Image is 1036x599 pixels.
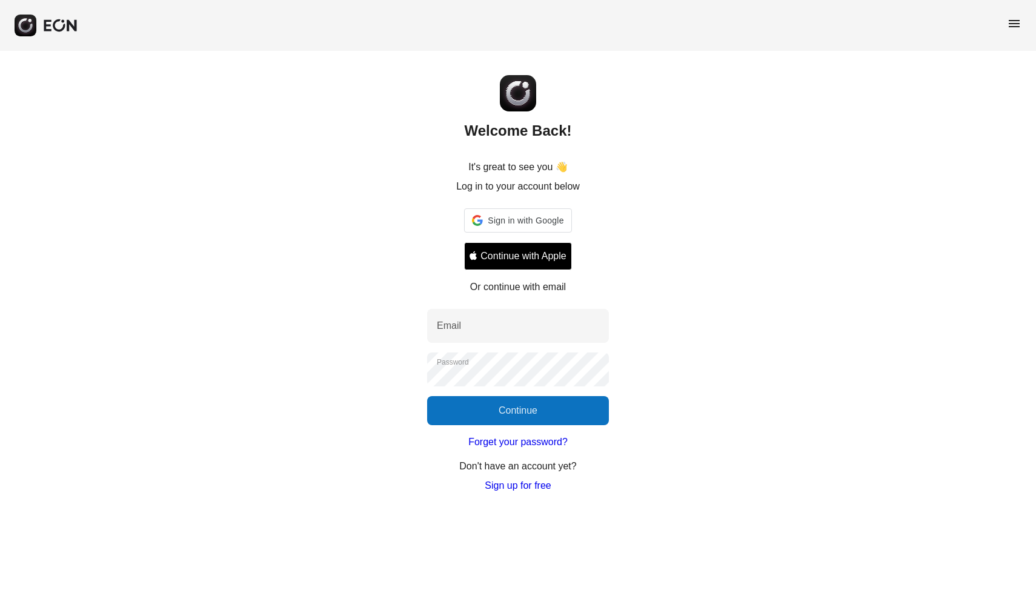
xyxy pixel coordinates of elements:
[437,357,469,367] label: Password
[468,160,568,174] p: It's great to see you 👋
[468,435,568,449] a: Forget your password?
[437,319,461,333] label: Email
[488,213,563,228] span: Sign in with Google
[485,478,551,493] a: Sign up for free
[456,179,580,194] p: Log in to your account below
[470,280,566,294] p: Or continue with email
[459,459,576,474] p: Don't have an account yet?
[464,208,571,233] div: Sign in with Google
[427,396,609,425] button: Continue
[464,242,571,270] button: Signin with apple ID
[465,121,572,141] h2: Welcome Back!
